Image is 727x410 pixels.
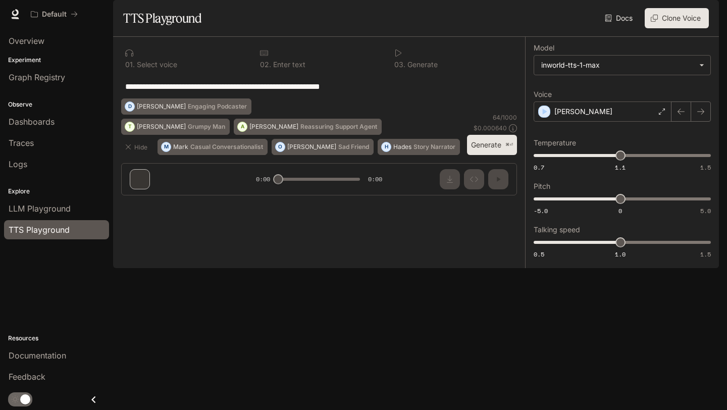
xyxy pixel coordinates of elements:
p: Generate [405,61,438,68]
p: 0 3 . [394,61,405,68]
p: [PERSON_NAME] [249,124,298,130]
span: 0 [618,207,622,215]
p: Talking speed [534,226,580,233]
span: 1.0 [615,250,626,259]
p: Temperature [534,139,576,146]
p: [PERSON_NAME] [554,107,612,117]
div: D [125,98,134,115]
div: O [276,139,285,155]
p: [PERSON_NAME] [137,104,186,110]
button: A[PERSON_NAME]Reassuring Support Agent [234,119,382,135]
button: O[PERSON_NAME]Sad Friend [272,139,374,155]
span: -5.0 [534,207,548,215]
p: Enter text [271,61,305,68]
button: HHadesStory Narrator [378,139,460,155]
div: H [382,139,391,155]
p: 0 1 . [125,61,135,68]
div: T [125,119,134,135]
span: 0.7 [534,163,544,172]
span: 0.5 [534,250,544,259]
div: A [238,119,247,135]
button: All workspaces [26,4,82,24]
span: 1.5 [700,163,711,172]
p: Pitch [534,183,550,190]
p: Engaging Podcaster [188,104,247,110]
p: Select voice [135,61,177,68]
p: 0 2 . [260,61,271,68]
button: MMarkCasual Conversationalist [158,139,268,155]
p: [PERSON_NAME] [137,124,186,130]
div: inworld-tts-1-max [541,60,694,70]
p: [PERSON_NAME] [287,144,336,150]
p: Mark [173,144,188,150]
p: Voice [534,91,552,98]
p: Story Narrator [413,144,455,150]
a: Docs [603,8,637,28]
span: 5.0 [700,207,711,215]
div: inworld-tts-1-max [534,56,710,75]
span: 1.5 [700,250,711,259]
button: Hide [121,139,153,155]
p: 64 / 1000 [493,113,517,122]
p: Sad Friend [338,144,369,150]
h1: TTS Playground [123,8,201,28]
button: Clone Voice [645,8,709,28]
p: Model [534,44,554,52]
button: Generate⌘⏎ [467,135,517,156]
button: D[PERSON_NAME]Engaging Podcaster [121,98,251,115]
p: Hades [393,144,411,150]
span: 1.1 [615,163,626,172]
p: Grumpy Man [188,124,225,130]
p: Default [42,10,67,19]
p: ⌘⏎ [505,142,513,148]
p: Reassuring Support Agent [300,124,377,130]
div: M [162,139,171,155]
button: T[PERSON_NAME]Grumpy Man [121,119,230,135]
p: Casual Conversationalist [190,144,263,150]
